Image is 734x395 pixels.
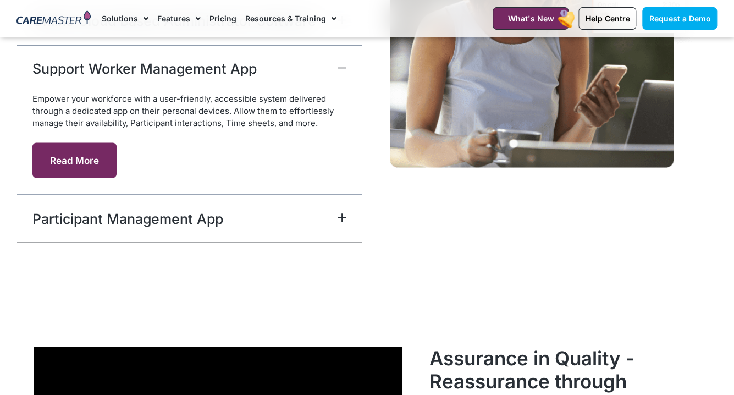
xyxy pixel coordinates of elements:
a: What's New [493,7,569,30]
span: What's New [507,14,554,23]
div: Support Worker Management App [17,45,362,92]
span: Help Centre [585,14,630,23]
button: Read More [32,142,117,178]
a: Request a Demo [642,7,717,30]
a: Participant Management App [32,209,223,228]
img: CareMaster Logo [16,10,91,27]
span: Empower your workforce with a user-friendly, accessible system delivered through a dedicated app ... [32,93,334,128]
a: Read More [32,155,117,166]
div: Participant Management App [17,194,362,242]
span: Request a Demo [649,14,710,23]
div: Support Worker Management App [17,92,362,194]
a: Support Worker Management App [32,59,257,79]
a: Help Centre [578,7,636,30]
